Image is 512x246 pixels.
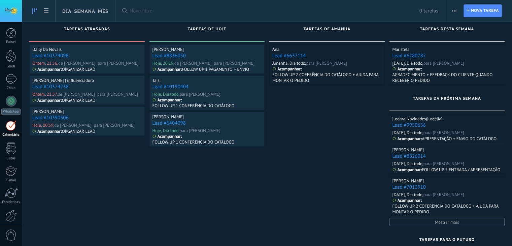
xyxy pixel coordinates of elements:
[130,8,419,14] span: Novo filtro
[32,67,62,72] div: :
[392,130,423,135] div: [DATE], Dia todo,
[272,47,279,52] div: Ana
[303,27,350,32] span: Tarefas de amanhã
[392,184,426,190] a: Lead #7013910
[420,27,474,32] span: Tarefas desta semana
[413,96,481,101] span: Tarefas da próxima semana
[471,5,499,17] span: Nova tarefa
[422,167,500,173] p: FOLLOW UP 2 ENTRADA / APRESENTAÇÃO
[37,98,61,103] p: Acompanhar
[33,27,141,33] div: Tarefas atrasadas
[423,161,464,166] div: para [PERSON_NAME]
[32,115,69,121] a: Lead #10390306
[392,198,422,203] div: :
[398,136,421,142] p: Acompanhar
[419,238,475,242] span: Tarefas para o futuro
[272,53,306,59] a: Lead #6637114
[32,47,62,52] div: Daily Da Novais
[180,128,220,133] div: para [PERSON_NAME]
[464,4,502,17] button: Nova tarefa
[392,167,422,173] div: :
[392,60,423,66] div: [DATE], Dia todo,
[398,198,421,203] p: Acompanhar
[152,91,180,97] div: Hoje, Dia todo,
[277,66,301,72] p: Acompanhar
[423,192,464,197] div: para [PERSON_NAME]
[152,103,235,109] p: FOLLOW UP 1 CONFERÊNCIA DO CATÁLOGO
[32,84,69,90] a: Lead #10374238
[54,122,135,128] div: de [PERSON_NAME] para [PERSON_NAME]
[58,91,138,97] div: de [PERSON_NAME] para [PERSON_NAME]
[1,133,21,137] div: Calendário
[1,178,21,183] div: E-mail
[272,66,302,72] div: :
[152,67,182,72] div: :
[272,72,381,83] p: FOLLOW UP 2 COFERÊNCIA DO CATÁLOGO + AJUDA PARA MONTAR O PEDIDO
[58,60,139,66] div: de [PERSON_NAME] para [PERSON_NAME]
[174,60,255,66] div: de [PERSON_NAME] para [PERSON_NAME]
[419,8,438,14] span: 0 tarefas
[152,134,182,139] div: :
[62,128,96,134] p: ORGANIZAR LEAD
[392,66,422,72] div: :
[392,153,426,159] a: Lead #8826014
[392,147,424,153] div: [PERSON_NAME]
[152,84,189,90] a: Lead #10190404
[393,238,502,243] div: Tarefas para o futuro
[187,27,226,32] span: Tarefas de hoje
[1,86,21,90] div: Chats
[158,134,181,139] p: Acompanhar
[1,109,21,115] div: WhatsApp
[32,53,69,59] a: Lead #10374098
[180,91,220,97] div: para [PERSON_NAME]
[392,136,422,142] div: :
[1,200,21,205] div: Estatísticas
[423,130,464,135] div: para [PERSON_NAME]
[392,161,423,166] div: [DATE], Dia todo,
[153,27,262,33] div: Tarefas de hoje
[392,72,501,83] p: AGRADECIMENTO + FEEDBACK DO CLIENTE QUANDO RECEBER O PEDIDO
[32,129,62,134] div: :
[64,27,110,32] span: Tarefas atrasadas
[1,64,21,69] div: Leads
[37,67,61,72] p: Acompanhar
[32,122,54,128] div: Hoje, 00:59,
[306,60,347,66] div: para [PERSON_NAME]
[37,129,61,134] p: Acompanhar
[422,136,497,142] p: APRESENTAÇÃO + ENVIO DO CATÁLOGO
[152,139,235,145] p: FOLLOW UP 1 CONFERÊNCIA DO CATÁLOGO
[32,109,64,114] div: [PERSON_NAME]
[152,53,186,59] a: Lead #8836050
[152,128,180,133] div: Hoje, Dia todo,
[1,156,21,161] div: Listas
[182,66,249,72] p: FOLLOW UP 1 PAGAMENTO + ENVIO
[152,60,174,66] div: Hoje, 20:19,
[158,97,181,103] p: Acompanhar
[152,97,182,103] div: :
[423,60,464,66] div: para [PERSON_NAME]
[435,219,459,225] span: Mostrar mais
[398,66,421,72] p: Acompanhar
[392,192,423,197] div: [DATE], Dia todo,
[32,60,58,66] div: Ontem, 21:56,
[32,91,58,97] div: Ontem, 21:57,
[398,167,421,173] p: Acompanhar
[32,98,62,103] div: :
[62,66,96,72] p: ORGANIZAR LEAD
[392,53,426,59] a: Lead #6280782
[393,96,502,102] div: Tarefas da próxima semana
[272,60,306,66] div: Amanhã, Dia todo,
[392,116,443,122] div: jussara Novidades(juscélia)
[32,78,94,83] div: [PERSON_NAME] | influenciadora
[152,78,161,83] div: Taisi
[62,97,96,103] p: ORGANIZAR LEAD
[393,27,502,33] div: Tarefas desta semana
[273,27,381,33] div: Tarefas de amanhã
[392,178,424,184] div: [PERSON_NAME]
[392,47,410,52] div: Maristela
[158,67,181,72] p: Acompanhar
[152,120,186,126] a: Lead #6404098
[152,114,184,120] div: [PERSON_NAME]
[392,122,426,128] a: Lead #9950636
[392,203,501,215] p: FOLLOW UP 2 COFERÊNCIA DO CATÁLOGO + AJUDA PARA MONTAR O PEDIDO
